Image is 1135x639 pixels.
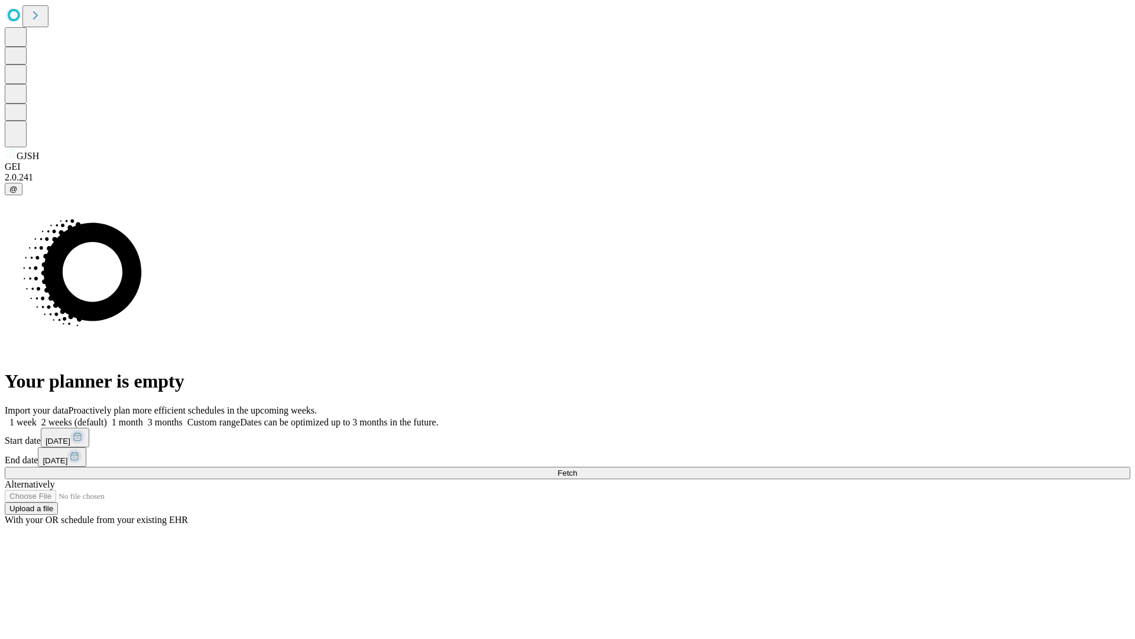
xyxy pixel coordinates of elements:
button: Fetch [5,467,1130,479]
span: Dates can be optimized up to 3 months in the future. [240,417,438,427]
div: 2.0.241 [5,172,1130,183]
button: [DATE] [38,447,86,467]
span: Custom range [187,417,240,427]
span: [DATE] [46,437,70,446]
span: 1 month [112,417,143,427]
span: GJSH [17,151,39,161]
div: Start date [5,428,1130,447]
button: [DATE] [41,428,89,447]
span: Import your data [5,405,69,415]
span: Proactively plan more efficient schedules in the upcoming weeks. [69,405,317,415]
span: 2 weeks (default) [41,417,107,427]
span: [DATE] [43,456,67,465]
h1: Your planner is empty [5,370,1130,392]
div: GEI [5,162,1130,172]
span: 1 week [9,417,37,427]
span: With your OR schedule from your existing EHR [5,515,188,525]
div: End date [5,447,1130,467]
span: Alternatively [5,479,54,489]
button: @ [5,183,22,195]
span: 3 months [148,417,183,427]
span: Fetch [557,469,577,477]
span: @ [9,185,18,193]
button: Upload a file [5,502,58,515]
